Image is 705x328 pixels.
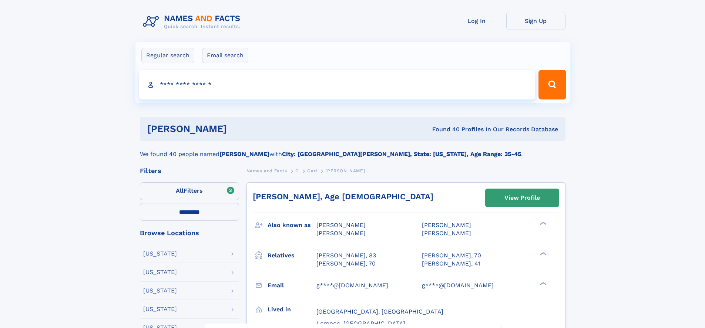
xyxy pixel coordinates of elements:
[329,125,558,133] div: Found 40 Profiles In Our Records Database
[316,260,376,268] a: [PERSON_NAME], 70
[143,251,177,257] div: [US_STATE]
[143,306,177,312] div: [US_STATE]
[268,303,316,316] h3: Lived in
[307,166,317,175] a: Gari
[504,189,540,206] div: View Profile
[176,187,184,194] span: All
[422,251,481,260] a: [PERSON_NAME], 70
[447,12,506,30] a: Log In
[143,269,177,275] div: [US_STATE]
[147,124,330,133] h1: [PERSON_NAME]
[268,219,316,231] h3: Also known as
[140,182,239,200] label: Filters
[140,141,565,159] div: We found 40 people named with .
[246,166,287,175] a: Names and Facts
[422,230,471,237] span: [PERSON_NAME]
[422,260,480,268] a: [PERSON_NAME], 41
[538,281,547,286] div: ❯
[316,320,405,327] span: Lompoc, [GEOGRAPHIC_DATA]
[253,192,433,201] a: [PERSON_NAME], Age [DEMOGRAPHIC_DATA]
[140,230,239,236] div: Browse Locations
[316,251,376,260] a: [PERSON_NAME], 83
[486,189,559,207] a: View Profile
[141,48,194,63] label: Regular search
[268,279,316,292] h3: Email
[295,166,299,175] a: G
[140,168,239,174] div: Filters
[316,230,366,237] span: [PERSON_NAME]
[307,168,317,173] span: Gari
[268,249,316,262] h3: Relatives
[219,151,269,158] b: [PERSON_NAME]
[143,288,177,294] div: [US_STATE]
[139,70,536,99] input: search input
[140,12,246,32] img: Logo Names and Facts
[202,48,248,63] label: Email search
[422,222,471,229] span: [PERSON_NAME]
[538,70,566,99] button: Search Button
[538,251,547,256] div: ❯
[316,222,366,229] span: [PERSON_NAME]
[325,168,365,173] span: [PERSON_NAME]
[538,221,547,226] div: ❯
[316,308,443,315] span: [GEOGRAPHIC_DATA], [GEOGRAPHIC_DATA]
[282,151,521,158] b: City: [GEOGRAPHIC_DATA][PERSON_NAME], State: [US_STATE], Age Range: 35-45
[295,168,299,173] span: G
[506,12,565,30] a: Sign Up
